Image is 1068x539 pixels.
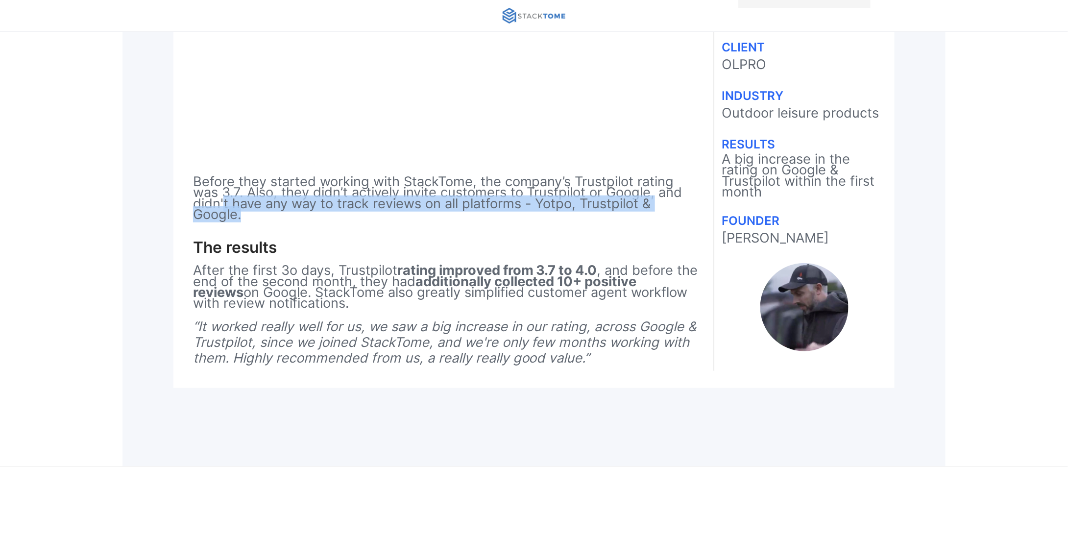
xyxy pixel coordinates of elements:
[722,154,887,198] p: A big increase in the rating on Google & Trustpilot within the first month
[722,41,887,53] h1: CLIENT
[722,90,887,101] h1: INDUSTRY
[722,57,887,73] p: OLPRO
[722,105,887,121] p: Outdoor leisure products
[193,265,699,309] p: After the first 3o days, Trustpilot , and before the end of the second month, they had on Google....
[193,240,699,255] h1: The results
[193,176,699,220] p: Before they started working with StackTome, the company’s Trustpilot rating was 3.7. Also, they d...
[722,215,887,226] h1: FOUNDER
[193,318,697,366] em: “It worked really well for us, we saw a big increase in our rating, across Google & Trustpilot, s...
[722,230,887,246] p: [PERSON_NAME]
[193,273,637,300] strong: additionally collected 10+ positive reviews
[722,138,887,150] h1: RESULTS
[397,262,597,278] strong: rating improved from 3.7 to 4.0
